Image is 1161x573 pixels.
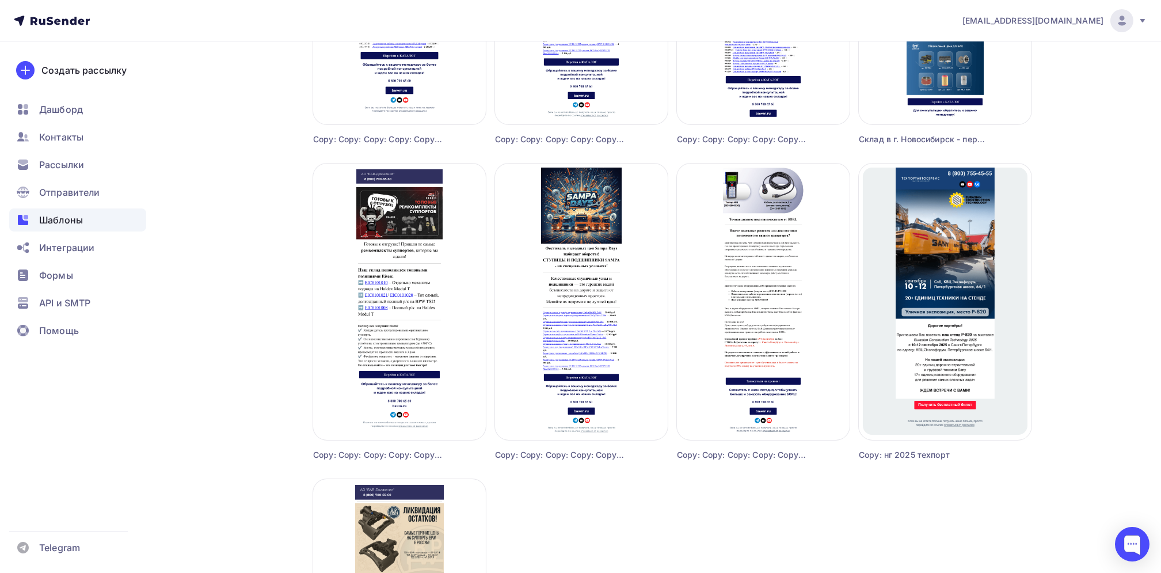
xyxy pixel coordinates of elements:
div: Copy: Copy: Copy: Copy: Copy: Copy: Copy: Copy: Copy: Copy: Copy: Copy: Copy: Copy: Copy: Copy: C... [677,134,806,145]
span: Помощь [39,324,79,337]
a: Отправители [9,181,146,204]
div: Copy: Copy: Copy: Copy: Copy: Copy: Copy: Copy: Copy: Copy: Copy: Copy: Copy: Copy: Copy: Copy: C... [677,449,806,461]
div: Создать рассылку [41,63,127,77]
div: Склад в г. Новосибирск - переехал! [859,134,988,145]
a: Рассылки [9,153,146,176]
a: Шаблоны [9,208,146,232]
a: Дашборд [9,98,146,121]
span: Рассылки [39,158,84,172]
span: Формы [39,268,73,282]
div: Copy: Copy: Copy: Copy: Copy: Copy: Copy: Copy: Copy: Copy: Copy: Copy: Copy: Copy: Copy: Copy: C... [495,134,625,145]
span: Контакты [39,130,83,144]
span: Шаблоны [39,213,83,227]
span: API и SMTP [39,296,90,310]
span: Отправители [39,185,100,199]
span: Дашборд [39,103,83,116]
span: [EMAIL_ADDRESS][DOMAIN_NAME] [962,15,1103,26]
a: [EMAIL_ADDRESS][DOMAIN_NAME] [962,9,1147,32]
div: Copy: Copy: Copy: Copy: Copy: Copy: Copy: Copy: Copy: Copy: Copy: Copy: Copy: Copy: Copy: Copy: C... [495,449,625,461]
a: Формы [9,264,146,287]
a: Контакты [9,126,146,149]
span: Интеграции [39,241,94,255]
div: Copy: Copy: Copy: Copy: Copy: Copy: Copy: Copy: Copy: Copy: Copy: Copy: Copy: Copy: Copy: Copy: C... [313,449,443,461]
div: Copy: Copy: Copy: Copy: Copy: Copy: Copy: Copy: Copy: Copy: Copy: Copy: Copy: Copy: Copy: Copy: C... [313,134,443,145]
div: Copy: нг 2025 техпорт [859,449,988,461]
span: Telegram [39,541,80,555]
